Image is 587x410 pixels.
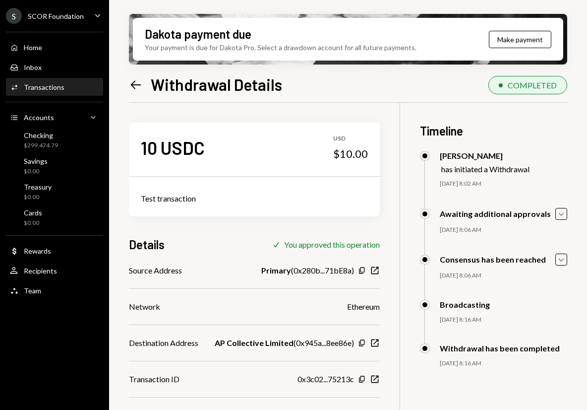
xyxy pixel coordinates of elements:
[24,208,42,217] div: Cards
[24,267,57,275] div: Recipients
[129,265,182,276] div: Source Address
[6,8,22,24] div: S
[6,281,103,299] a: Team
[440,343,560,353] div: Withdrawal has been completed
[24,193,52,202] div: $0.00
[141,193,368,205] div: Test transaction
[6,78,103,96] a: Transactions
[24,131,58,139] div: Checking
[24,167,48,176] div: $0.00
[489,31,551,48] button: Make payment
[440,272,567,280] div: [DATE] 8:06 AM
[297,373,354,385] div: 0x3c02...75213c
[440,300,490,309] div: Broadcasting
[261,265,354,276] div: ( 0x280b...71bE8a )
[28,12,84,20] div: SCOR Foundation
[24,83,64,91] div: Transactions
[215,337,293,349] b: AP Collective Limited
[6,58,103,76] a: Inbox
[24,183,52,191] div: Treasury
[508,80,557,90] div: COMPLETED
[440,151,529,160] div: [PERSON_NAME]
[24,63,42,71] div: Inbox
[333,147,368,161] div: $10.00
[6,180,103,204] a: Treasury$0.00
[6,242,103,260] a: Rewards
[145,42,416,53] div: Your payment is due for Dakota Pro. Select a drawdown account for all future payments.
[129,236,165,253] h3: Details
[333,135,368,143] div: USD
[215,337,354,349] div: ( 0x945a...8ee86e )
[24,141,58,150] div: $299,474.79
[284,240,380,249] div: You approved this operation
[6,262,103,279] a: Recipients
[129,337,198,349] div: Destination Address
[24,113,54,122] div: Accounts
[440,316,567,324] div: [DATE] 8:16 AM
[440,359,567,368] div: [DATE] 8:16 AM
[6,38,103,56] a: Home
[420,123,567,139] h3: Timeline
[145,26,251,42] div: Dakota payment due
[24,286,41,295] div: Team
[440,255,546,264] div: Consensus has been reached
[261,265,291,276] b: Primary
[440,209,551,218] div: Awaiting additional approvals
[440,226,567,234] div: [DATE] 8:06 AM
[6,205,103,229] a: Cards$0.00
[6,108,103,126] a: Accounts
[347,301,380,313] div: Ethereum
[151,74,282,94] h1: Withdrawal Details
[129,373,179,385] div: Transaction ID
[24,219,42,227] div: $0.00
[440,180,567,188] div: [DATE] 8:02 AM
[24,247,51,255] div: Rewards
[6,154,103,178] a: Savings$0.00
[129,301,160,313] div: Network
[24,43,42,52] div: Home
[141,137,205,159] div: 10 USDC
[6,128,103,152] a: Checking$299,474.79
[24,157,48,165] div: Savings
[441,164,529,174] div: has initiated a Withdrawal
